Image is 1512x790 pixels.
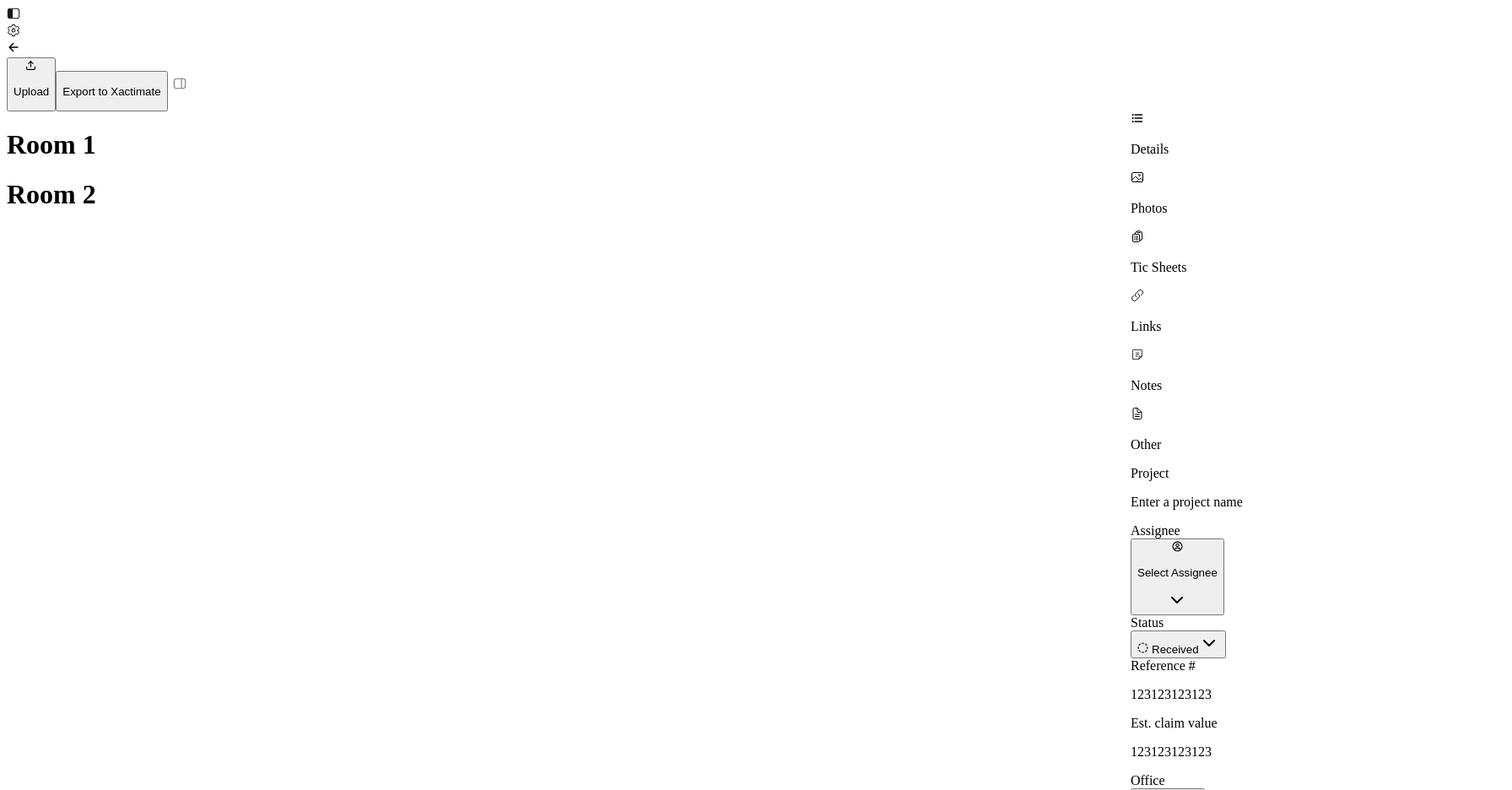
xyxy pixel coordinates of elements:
[7,7,20,20] img: toggle sidebar
[13,85,49,98] p: Upload
[56,71,167,111] button: Export to Xactimate
[1131,773,1165,787] label: Office
[1131,523,1180,538] label: Assignee
[1131,437,1505,452] p: Other
[1131,658,1196,673] label: Reference #
[1131,744,1505,760] p: 123123123123
[1131,142,1505,157] p: Details
[168,72,192,95] img: right-panel.svg
[7,179,1131,210] h1: Room 2
[1131,378,1505,393] p: Notes
[1131,615,1164,630] label: Status
[7,129,1131,160] h1: Room 1
[1131,466,1169,480] label: Project
[1131,716,1218,730] label: Est. claim value
[62,85,160,98] p: Export to Xactimate
[1131,495,1505,510] p: Enter a project name
[7,57,56,111] button: Upload
[1131,319,1505,334] p: Links
[1131,201,1505,216] p: Photos
[1131,687,1505,702] p: 123123123123
[1131,260,1505,275] p: Tic Sheets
